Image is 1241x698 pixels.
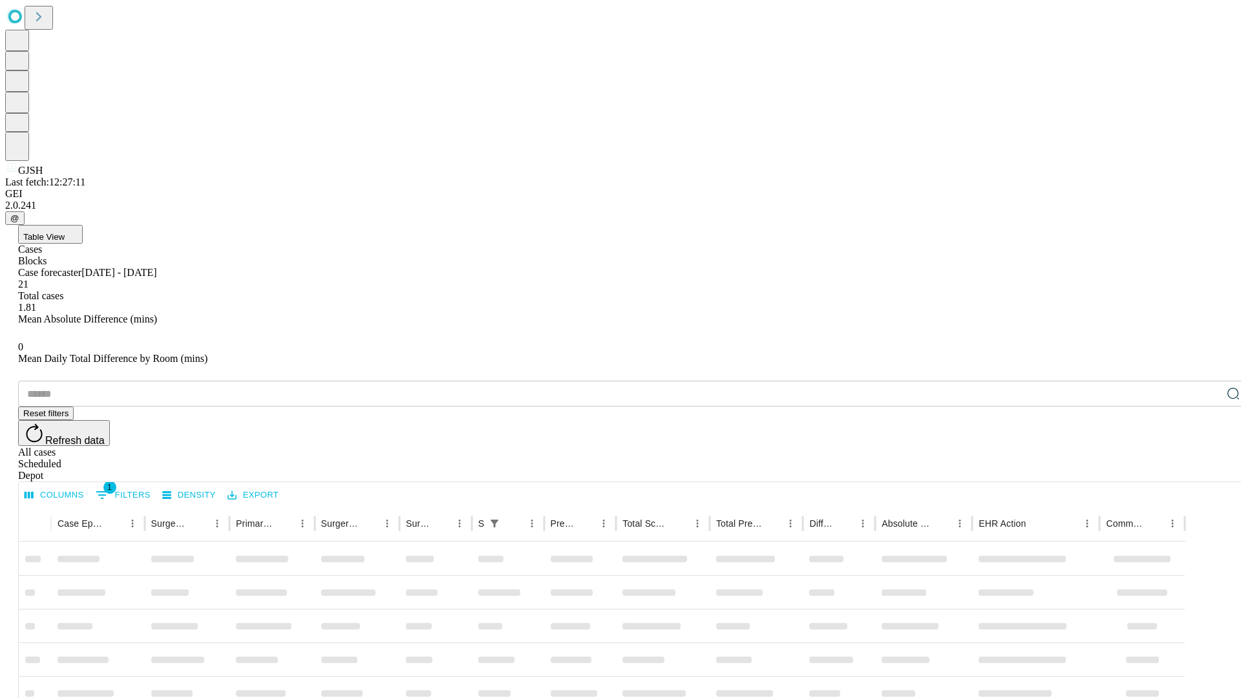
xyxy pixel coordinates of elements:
div: Comments [1106,518,1143,529]
div: Absolute Difference [882,518,931,529]
button: Sort [360,514,378,533]
button: Sort [505,514,523,533]
button: Sort [763,514,781,533]
span: Case forecaster [18,267,81,278]
button: Menu [781,514,800,533]
span: Mean Daily Total Difference by Room (mins) [18,353,207,364]
button: Sort [836,514,854,533]
button: Show filters [485,514,504,533]
div: Surgery Name [321,518,359,529]
div: Surgeon Name [151,518,189,529]
button: Menu [293,514,312,533]
button: Show filters [92,485,154,505]
span: 1 [103,481,116,494]
button: Menu [378,514,396,533]
div: 1 active filter [485,514,504,533]
div: Scheduled In Room Duration [478,518,484,529]
div: Primary Service [236,518,273,529]
span: Reset filters [23,408,69,418]
div: Predicted In Room Duration [551,518,576,529]
button: Menu [208,514,226,533]
button: Refresh data [18,420,110,446]
span: [DATE] - [DATE] [81,267,156,278]
button: Sort [577,514,595,533]
button: Sort [1027,514,1045,533]
button: Menu [1163,514,1182,533]
button: Sort [190,514,208,533]
button: Menu [595,514,613,533]
span: 0 [18,341,23,352]
button: Menu [123,514,142,533]
div: Case Epic Id [58,518,104,529]
span: Refresh data [45,435,105,446]
button: Sort [105,514,123,533]
span: GJSH [18,165,43,176]
button: Menu [951,514,969,533]
button: Reset filters [18,407,74,420]
span: @ [10,213,19,223]
span: Mean Absolute Difference (mins) [18,313,157,324]
button: Sort [275,514,293,533]
div: Total Predicted Duration [716,518,763,529]
button: Export [224,485,282,505]
button: Menu [1078,514,1096,533]
button: Sort [670,514,688,533]
button: Select columns [21,485,87,505]
div: Total Scheduled Duration [622,518,669,529]
button: Sort [1145,514,1163,533]
button: Sort [933,514,951,533]
button: Density [159,485,219,505]
span: 1.81 [18,302,36,313]
button: Menu [854,514,872,533]
div: EHR Action [979,518,1026,529]
button: Menu [523,514,541,533]
div: Surgery Date [406,518,431,529]
span: Total cases [18,290,63,301]
span: Table View [23,232,65,242]
div: Difference [809,518,834,529]
div: 2.0.241 [5,200,1236,211]
button: Table View [18,225,83,244]
button: Sort [432,514,451,533]
button: Menu [451,514,469,533]
div: GEI [5,188,1236,200]
span: 21 [18,279,28,290]
span: Last fetch: 12:27:11 [5,176,85,187]
button: Menu [688,514,706,533]
button: @ [5,211,25,225]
